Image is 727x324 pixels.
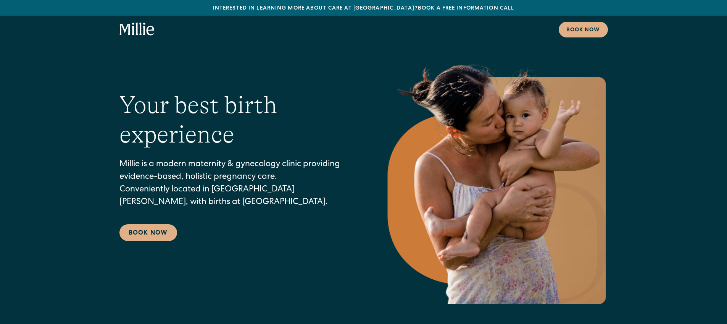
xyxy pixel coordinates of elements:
a: Book now [559,22,608,37]
a: home [119,23,155,36]
h1: Your best birth experience [119,91,355,149]
a: Book a free information call [418,6,514,11]
a: Book Now [119,224,177,241]
p: Millie is a modern maternity & gynecology clinic providing evidence-based, holistic pregnancy car... [119,159,355,209]
img: Mother holding and kissing her baby on the cheek. [385,52,608,304]
div: Book now [566,26,600,34]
